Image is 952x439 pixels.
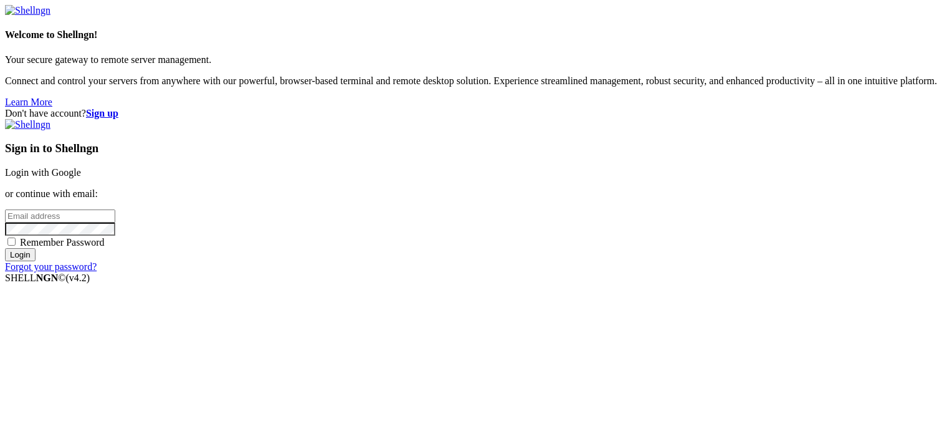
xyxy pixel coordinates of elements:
img: Shellngn [5,5,50,16]
b: NGN [36,273,59,283]
p: Your secure gateway to remote server management. [5,54,947,65]
div: Don't have account? [5,108,947,119]
span: SHELL © [5,273,90,283]
img: Shellngn [5,119,50,130]
input: Remember Password [7,238,16,246]
a: Forgot your password? [5,261,97,272]
p: Connect and control your servers from anywhere with our powerful, browser-based terminal and remo... [5,75,947,87]
p: or continue with email: [5,188,947,200]
a: Login with Google [5,167,81,178]
h3: Sign in to Shellngn [5,142,947,155]
a: Sign up [86,108,118,118]
a: Learn More [5,97,52,107]
input: Email address [5,210,115,223]
input: Login [5,248,36,261]
span: 4.2.0 [66,273,90,283]
h4: Welcome to Shellngn! [5,29,947,41]
span: Remember Password [20,237,105,248]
